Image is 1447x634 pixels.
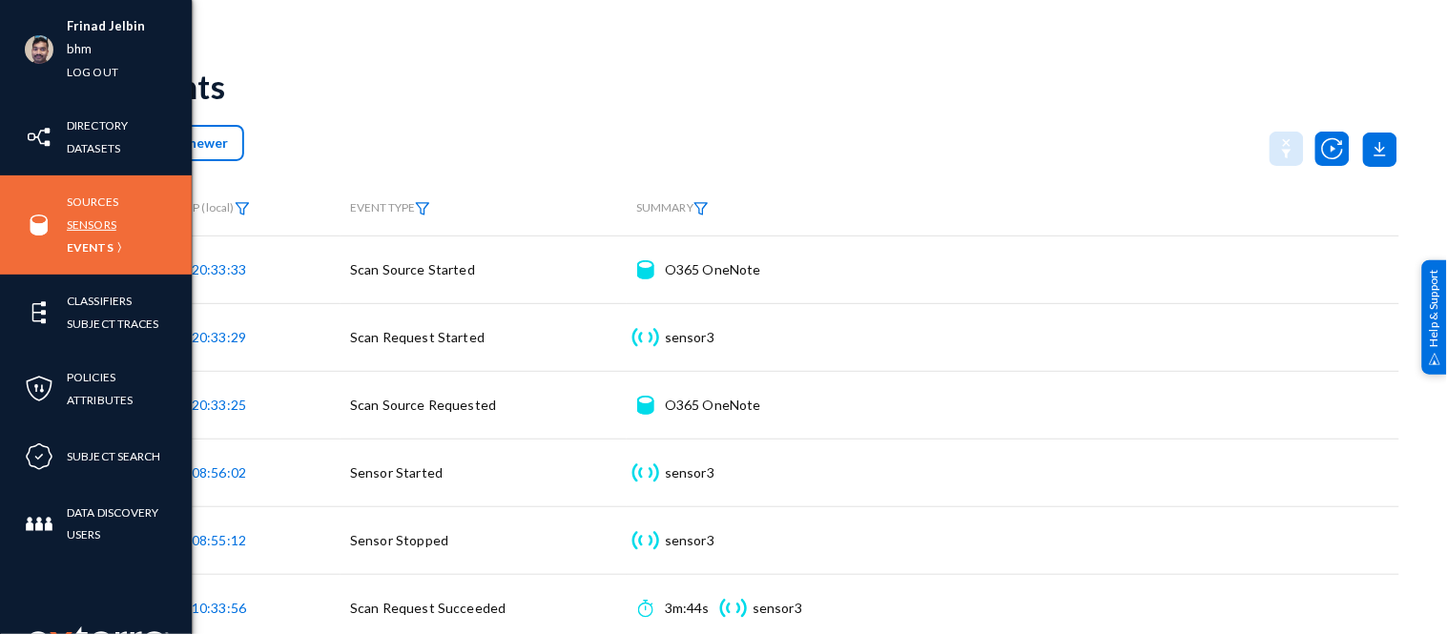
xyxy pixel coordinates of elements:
[350,532,448,548] span: Sensor Stopped
[630,531,661,550] img: icon-sensor.svg
[665,463,714,482] div: sensor3
[665,328,714,347] div: sensor3
[25,510,53,539] img: icon-members.svg
[67,366,115,388] a: Policies
[630,328,661,347] img: icon-sensor.svg
[67,61,118,83] a: Log out
[67,114,128,136] a: Directory
[235,202,250,215] img: icon-filter.svg
[753,599,802,618] div: sensor3
[67,445,161,467] a: Subject Search
[350,397,496,413] span: Scan Source Requested
[67,137,120,159] a: Datasets
[350,261,475,277] span: Scan Source Started
[67,214,116,235] a: Sensors
[637,396,653,415] img: icon-source.svg
[67,501,192,545] a: Data Discovery Users
[192,532,246,548] span: 08:55:12
[630,463,661,482] img: icon-sensor.svg
[67,236,114,258] a: Events
[350,464,443,481] span: Sensor Started
[67,191,118,213] a: Sources
[67,313,159,335] a: Subject Traces
[665,396,761,415] div: O365 OneNote
[25,442,53,471] img: icon-compliance.svg
[350,600,506,616] span: Scan Request Succeeded
[1315,132,1350,166] img: icon-utility-autoscan.svg
[135,200,250,215] span: TIMESTAMP (local)
[717,599,749,618] img: icon-sensor.svg
[1422,259,1447,374] div: Help & Support
[67,38,92,60] a: bhm
[665,531,714,550] div: sensor3
[350,329,485,345] span: Scan Request Started
[638,599,652,618] img: icon-time.svg
[25,375,53,403] img: icon-policies.svg
[637,260,653,279] img: icon-source.svg
[25,123,53,152] img: icon-inventory.svg
[67,15,146,38] li: Frinad Jelbin
[1429,353,1441,365] img: help_support.svg
[25,298,53,327] img: icon-elements.svg
[665,260,761,279] div: O365 OneNote
[636,200,709,215] span: SUMMARY
[67,389,133,411] a: Attributes
[192,329,246,345] span: 20:33:29
[693,202,709,215] img: icon-filter.svg
[192,600,246,616] span: 10:33:56
[67,290,132,312] a: Classifiers
[665,599,710,618] div: 3m:44s
[192,397,246,413] span: 20:33:25
[25,35,53,64] img: ACg8ocK1ZkZ6gbMmCU1AeqPIsBvrTWeY1xNXvgxNjkUXxjcqAiPEIvU=s96-c
[192,464,246,481] span: 08:56:02
[25,211,53,239] img: icon-sources.svg
[192,261,246,277] span: 20:33:33
[415,202,430,215] img: icon-filter.svg
[350,201,430,215] span: EVENT TYPE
